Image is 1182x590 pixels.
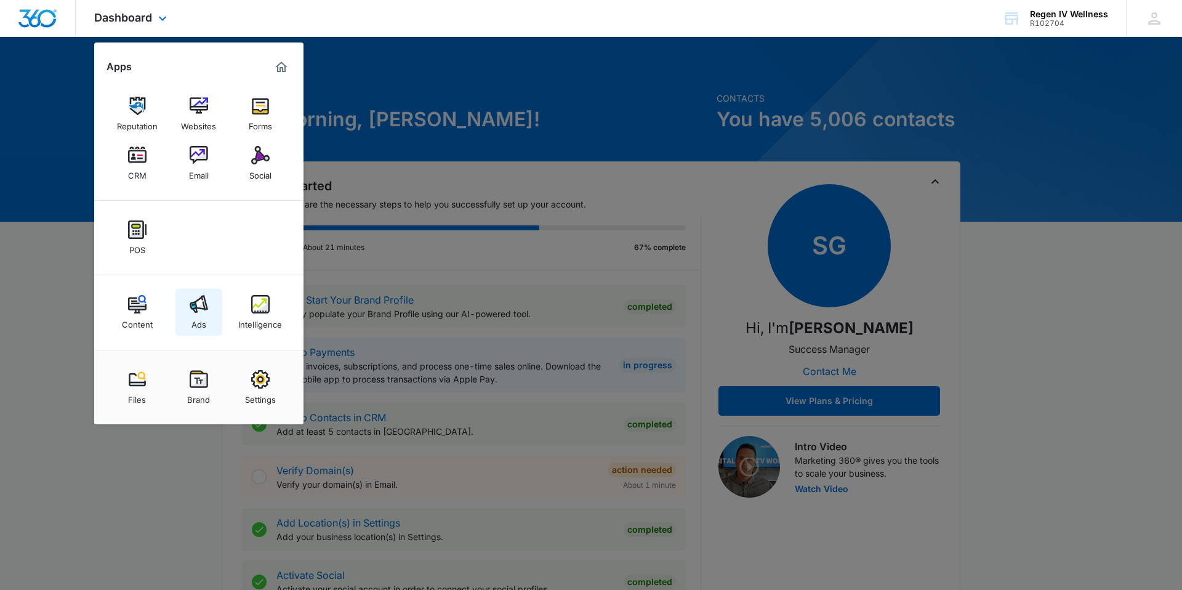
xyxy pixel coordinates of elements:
[1030,9,1108,19] div: account name
[237,91,284,137] a: Forms
[237,289,284,336] a: Intelligence
[189,164,209,180] div: Email
[114,91,161,137] a: Reputation
[122,313,153,329] div: Content
[94,11,152,24] span: Dashboard
[114,364,161,411] a: Files
[175,91,222,137] a: Websites
[175,364,222,411] a: Brand
[117,115,158,131] div: Reputation
[175,289,222,336] a: Ads
[114,289,161,336] a: Content
[245,389,276,405] div: Settings
[129,239,145,255] div: POS
[249,115,272,131] div: Forms
[237,364,284,411] a: Settings
[1030,19,1108,28] div: account id
[271,57,291,77] a: Marketing 360® Dashboard
[128,389,146,405] div: Files
[238,313,282,329] div: Intelligence
[114,140,161,187] a: CRM
[187,389,210,405] div: Brand
[249,164,271,180] div: Social
[107,61,132,73] h2: Apps
[191,313,206,329] div: Ads
[175,140,222,187] a: Email
[181,115,216,131] div: Websites
[128,164,147,180] div: CRM
[114,214,161,261] a: POS
[237,140,284,187] a: Social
